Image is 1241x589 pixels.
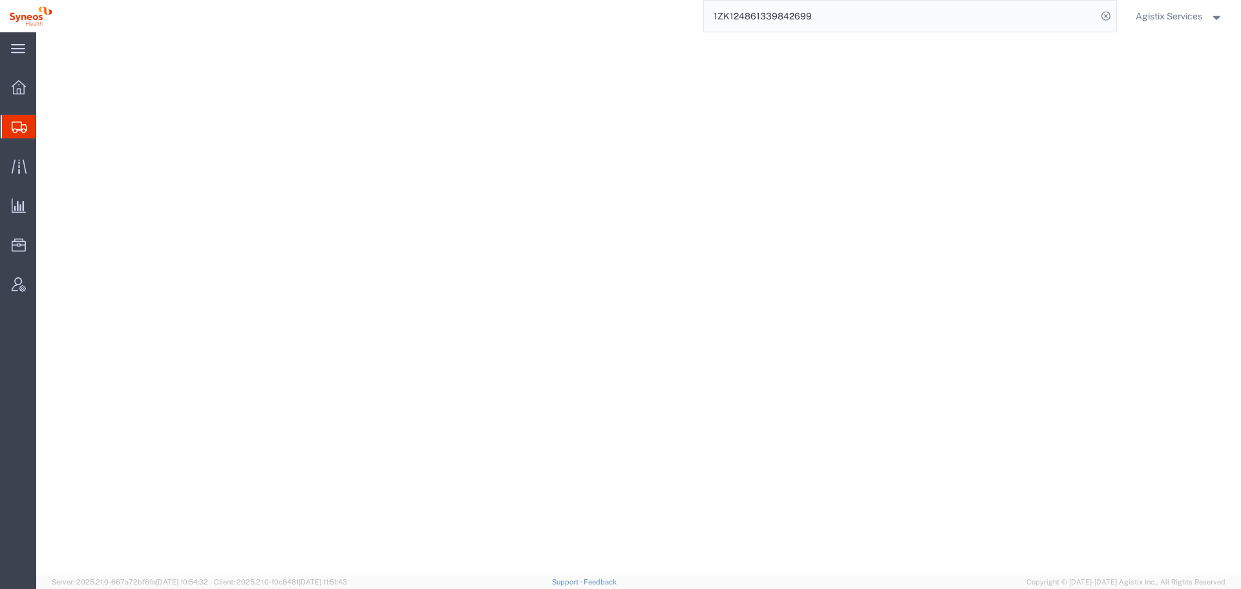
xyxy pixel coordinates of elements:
iframe: FS Legacy Container [36,32,1241,575]
img: logo [9,6,52,26]
a: Support [552,578,584,586]
span: [DATE] 10:54:32 [156,578,208,586]
span: Copyright © [DATE]-[DATE] Agistix Inc., All Rights Reserved [1026,577,1225,588]
span: Server: 2025.21.0-667a72bf6fa [52,578,208,586]
span: Client: 2025.21.0-f0c8481 [214,578,347,586]
span: [DATE] 11:51:43 [299,578,347,586]
span: Agistix Services [1136,9,1202,23]
a: Feedback [584,578,617,586]
input: Search for shipment number, reference number [704,1,1097,32]
button: Agistix Services [1135,8,1224,24]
